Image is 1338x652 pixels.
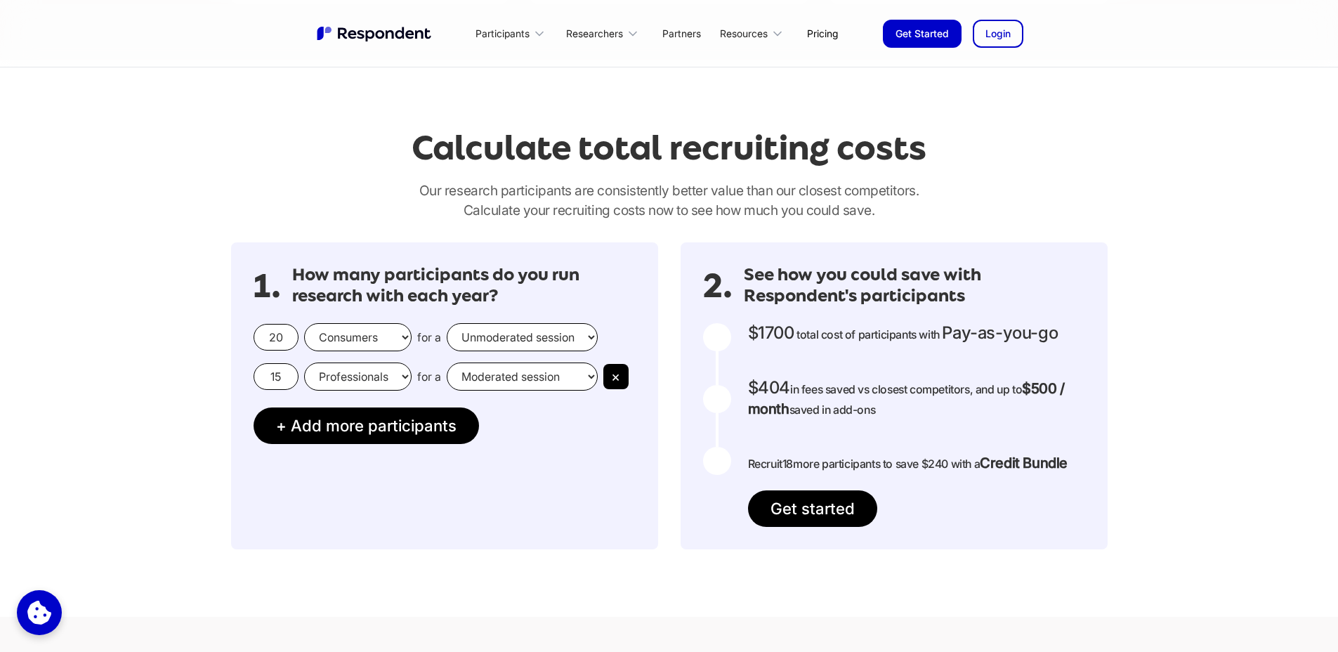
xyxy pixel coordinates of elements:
span: Pay-as-you-go [942,322,1058,343]
a: Get started [748,490,877,527]
span: for a [417,370,441,384]
img: Untitled UI logotext [315,25,435,43]
a: Login [973,20,1023,48]
a: Pricing [796,17,849,50]
div: Researchers [558,17,650,50]
div: Participants [475,27,530,41]
span: Add more participants [291,416,457,435]
strong: $500 / month [748,380,1065,417]
a: Get Started [883,20,962,48]
div: Resources [712,17,796,50]
span: $404 [748,377,790,398]
span: $1700 [748,322,794,343]
h3: See how you could save with Respondent's participants [744,265,1085,306]
button: + Add more participants [254,407,479,444]
span: 2. [703,279,733,293]
a: home [315,25,435,43]
div: Researchers [566,27,623,41]
div: Participants [468,17,558,50]
strong: Credit Bundle [980,455,1068,471]
span: 1. [254,279,281,293]
h2: Calculate total recruiting costs [412,129,926,167]
p: Our research participants are consistently better value than our closest competitors. [231,181,1108,220]
p: Recruit more participants to save $240 with a [748,453,1068,474]
a: Partners [651,17,712,50]
span: 18 [782,457,793,471]
span: for a [417,330,441,344]
button: × [603,364,629,389]
span: total cost of participants with [796,327,940,341]
span: + [276,416,287,435]
div: Resources [720,27,768,41]
span: Calculate your recruiting costs now to see how much you could save. [464,202,875,219]
p: in fees saved vs closest competitors, and up to saved in add-ons [748,378,1085,419]
h3: How many participants do you run research with each year? [292,265,636,306]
